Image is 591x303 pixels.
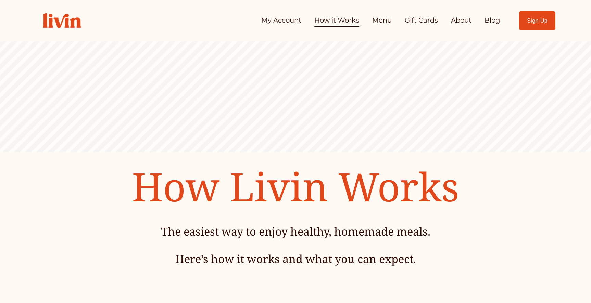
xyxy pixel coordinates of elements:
[519,11,556,30] a: Sign Up
[261,14,301,27] a: My Account
[90,251,501,266] h4: Here’s how it works and what you can expect.
[314,14,359,27] a: How it Works
[132,159,459,213] span: How Livin Works
[549,260,591,293] iframe: chat widget
[372,14,392,27] a: Menu
[485,14,500,27] a: Blog
[36,6,88,35] img: Livin
[451,14,471,27] a: About
[405,14,438,27] a: Gift Cards
[90,224,501,239] h4: The easiest way to enjoy healthy, homemade meals.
